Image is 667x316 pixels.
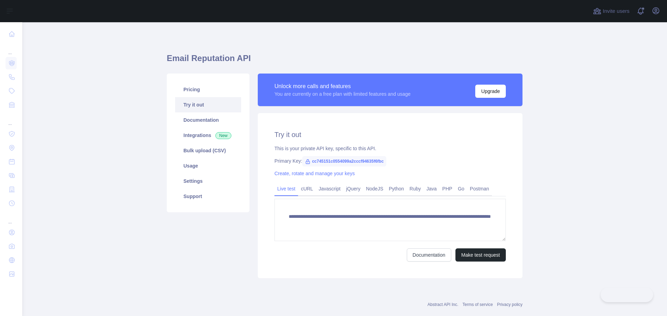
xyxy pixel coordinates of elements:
a: Try it out [175,97,241,112]
span: New [215,132,231,139]
div: ... [6,211,17,225]
a: Pricing [175,82,241,97]
button: Make test request [455,248,506,262]
h2: Try it out [274,130,506,139]
div: ... [6,42,17,55]
a: Javascript [316,183,343,194]
a: Usage [175,158,241,173]
div: ... [6,112,17,126]
a: Privacy policy [497,302,522,307]
button: Invite users [592,6,631,17]
a: Documentation [175,112,241,128]
a: Create, rotate and manage your keys [274,171,355,176]
a: NodeJS [363,183,386,194]
a: Live test [274,183,298,194]
div: This is your private API key, specific to this API. [274,145,506,152]
span: Invite users [603,7,629,15]
a: Go [455,183,467,194]
iframe: Toggle Customer Support [601,288,653,302]
a: Settings [175,173,241,189]
div: Primary Key: [274,157,506,164]
a: Java [424,183,440,194]
a: Ruby [407,183,424,194]
a: jQuery [343,183,363,194]
div: You are currently on a free plan with limited features and usage [274,91,411,97]
span: cc745151c0554099a2cccf94635f6fbc [302,156,386,166]
a: Support [175,189,241,204]
div: Unlock more calls and features [274,82,411,91]
a: PHP [439,183,455,194]
a: Integrations New [175,128,241,143]
a: Python [386,183,407,194]
h1: Email Reputation API [167,53,522,69]
a: Bulk upload (CSV) [175,143,241,158]
a: Postman [467,183,492,194]
a: cURL [298,183,316,194]
a: Terms of service [462,302,493,307]
a: Documentation [407,248,451,262]
button: Upgrade [475,85,506,98]
a: Abstract API Inc. [428,302,459,307]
